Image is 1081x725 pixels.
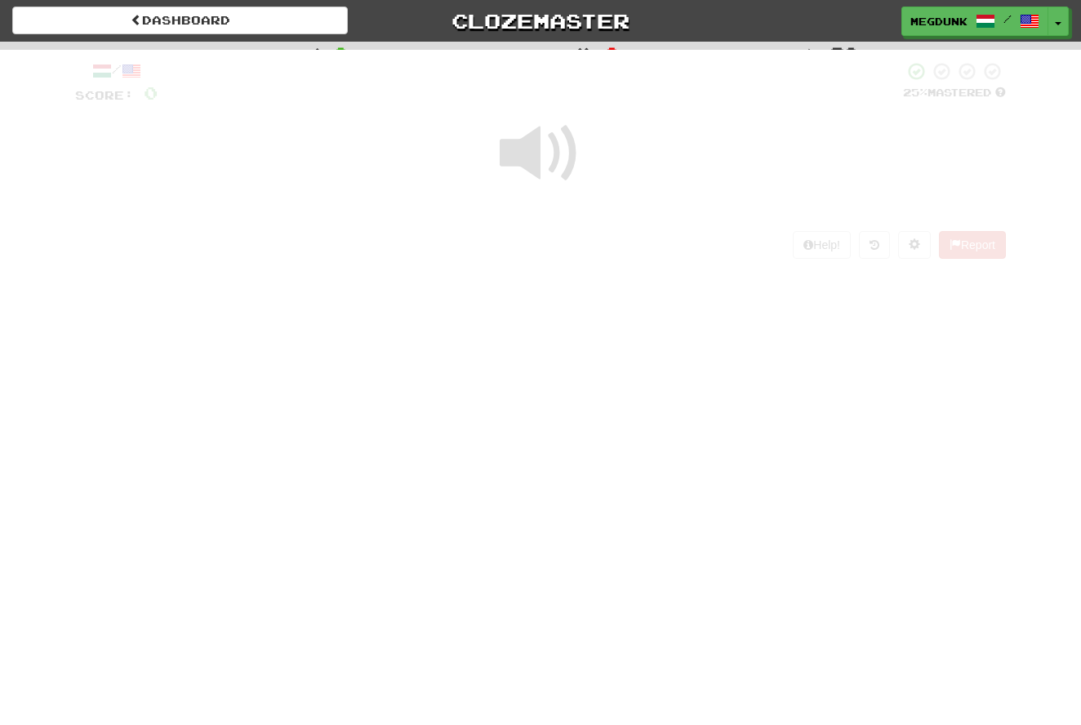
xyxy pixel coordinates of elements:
[733,46,790,62] span: To go
[12,7,348,34] a: Dashboard
[939,231,1006,259] button: Report
[75,88,134,102] span: Score:
[910,14,968,29] span: MegDunk
[576,47,594,61] span: :
[1003,13,1012,24] span: /
[75,61,158,82] div: /
[901,7,1048,36] a: MegDunk /
[605,43,619,63] span: 0
[305,47,323,61] span: :
[372,7,708,35] a: Clozemaster
[334,43,348,63] span: 0
[462,46,565,62] span: Incorrect
[214,46,294,62] span: Correct
[859,231,890,259] button: Round history (alt+y)
[802,47,820,61] span: :
[793,231,851,259] button: Help!
[903,86,1006,100] div: Mastered
[144,82,158,103] span: 0
[830,43,858,63] span: 20
[903,86,928,99] span: 25 %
